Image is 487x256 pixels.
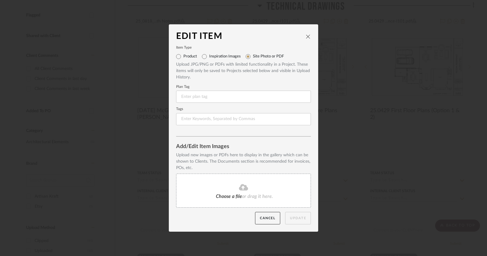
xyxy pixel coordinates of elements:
input: Enter plan tag [176,91,311,103]
button: Update [285,212,311,224]
label: Item Type [176,46,311,49]
div: Upload new images or PDFs here to display in the gallery which can be shown to Clients. The Docum... [176,152,311,171]
label: Inspiration Images [209,54,241,59]
input: Enter Keywords, Separated by Commas [176,113,311,125]
div: Add/Edit Item Images [176,144,311,150]
div: Upload JPG/PNG or PDFs with limited functionality in a Project. These items will only be saved to... [176,61,311,81]
label: Product [183,54,197,59]
span: Choose a file [216,194,242,199]
div: Edit Item [176,32,305,41]
mat-radio-group: Select item type [176,52,311,61]
label: Plan Tag [176,85,311,88]
span: or drag it here. [242,194,273,199]
label: Tags [176,108,311,111]
label: Site Photo or PDF [253,54,284,59]
button: Cancel [255,212,280,224]
button: close [305,34,311,39]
